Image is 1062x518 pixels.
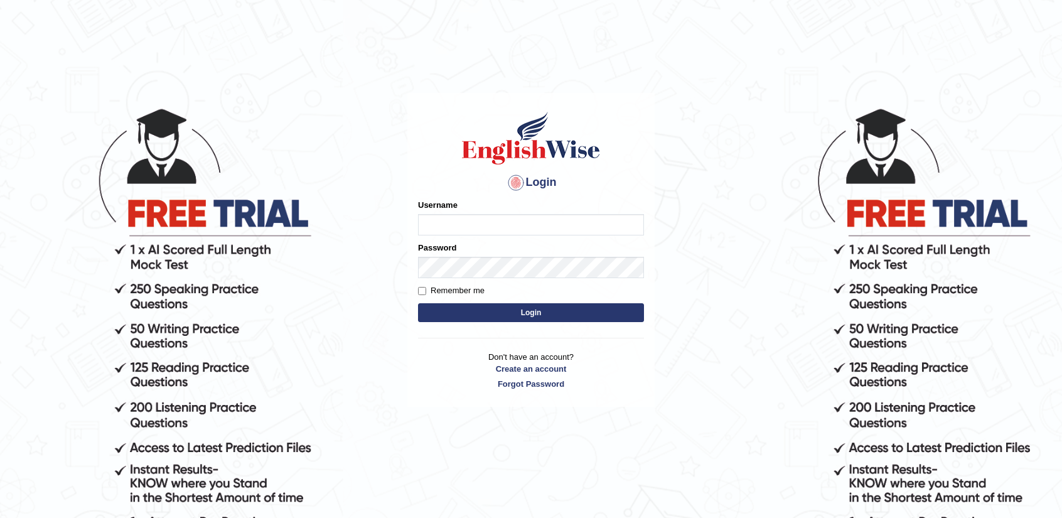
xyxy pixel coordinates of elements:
h4: Login [418,173,644,193]
a: Create an account [418,363,644,375]
label: Password [418,242,456,254]
button: Login [418,303,644,322]
img: Logo of English Wise sign in for intelligent practice with AI [459,110,603,166]
p: Don't have an account? [418,351,644,390]
input: Remember me [418,287,426,295]
a: Forgot Password [418,378,644,390]
label: Remember me [418,284,485,297]
label: Username [418,199,458,211]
